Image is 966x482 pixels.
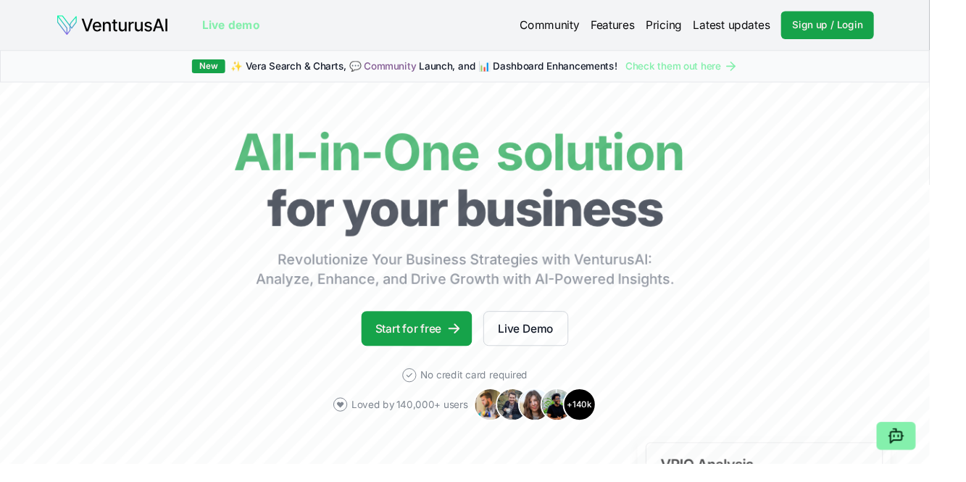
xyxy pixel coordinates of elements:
[562,403,596,438] img: Avatar 4
[538,403,573,438] img: Avatar 3
[210,17,270,35] a: Live demo
[502,323,591,360] a: Live Demo
[515,403,550,438] img: Avatar 2
[614,17,659,35] a: Features
[492,403,527,438] img: Avatar 1
[378,62,433,75] a: Community
[540,17,602,35] a: Community
[240,62,641,76] span: ✨ Vera Search & Charts, 💬 Launch, and 📊 Dashboard Enhancements!
[720,17,800,35] a: Latest updates
[671,17,709,35] a: Pricing
[58,14,175,38] img: logo
[823,19,896,33] span: Sign up / Login
[375,323,491,360] a: Start for free
[650,62,767,76] a: Check them out here
[199,62,234,76] div: New
[812,12,908,41] a: Sign up / Login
